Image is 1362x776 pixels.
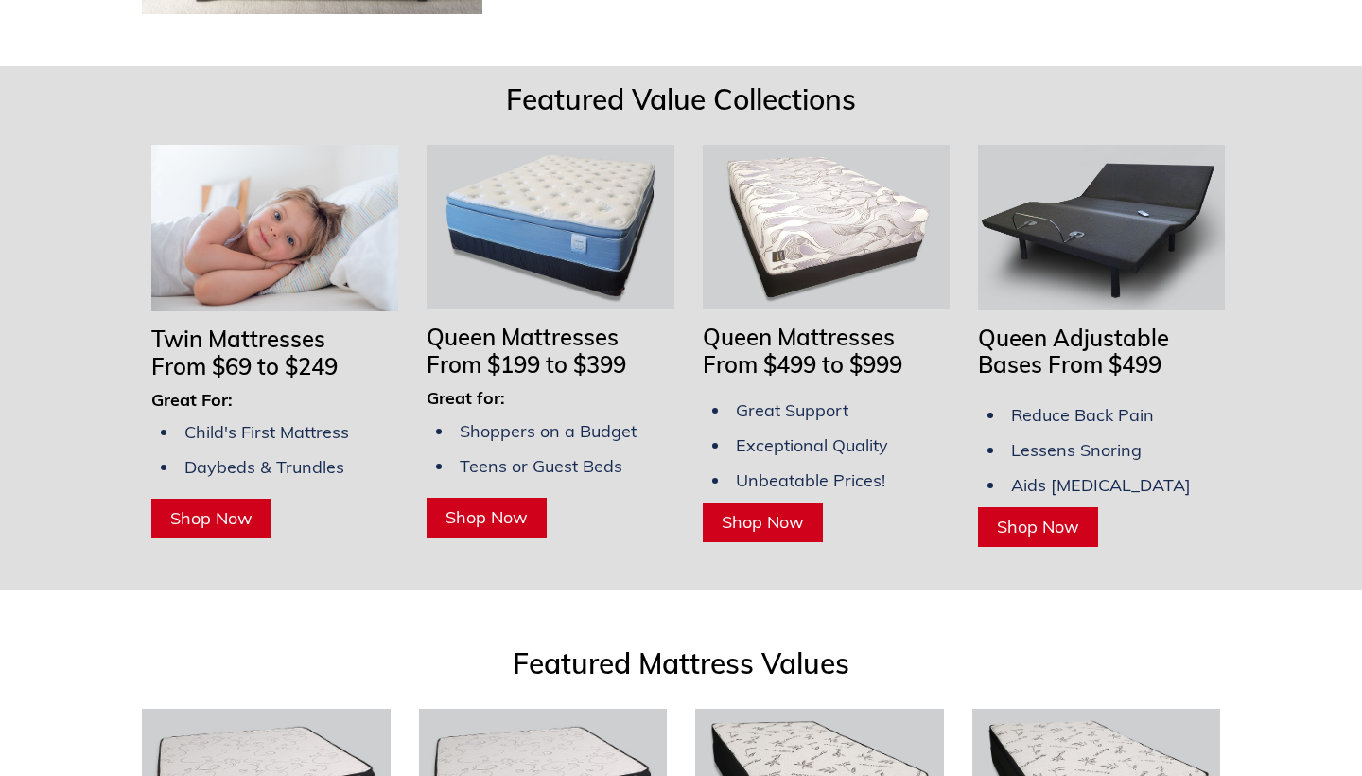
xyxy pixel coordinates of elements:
[978,507,1098,547] a: Shop Now
[703,145,950,309] img: Queen Mattresses From $449 to $949
[445,506,528,528] span: Shop Now
[151,145,398,311] img: Twin Mattresses From $69 to $169
[184,421,349,443] span: Child's First Mattress
[1011,474,1191,496] span: Aids [MEDICAL_DATA]
[513,645,849,681] span: Featured Mattress Values
[978,145,1225,309] img: Adjustable Bases Starting at $379
[736,469,885,491] span: Unbeatable Prices!
[703,350,902,379] span: From $499 to $999
[427,350,626,379] span: From $199 to $399
[151,325,325,353] span: Twin Mattresses
[151,352,338,380] span: From $69 to $249
[703,323,895,351] span: Queen Mattresses
[506,81,856,117] span: Featured Value Collections
[151,389,233,411] span: Great For:
[427,498,547,538] a: Shop Now
[703,503,823,542] a: Shop Now
[170,507,253,529] span: Shop Now
[1011,439,1142,461] span: Lessens Snoring
[427,145,673,309] img: Queen Mattresses From $199 to $349
[151,499,271,538] a: Shop Now
[460,455,622,477] span: Teens or Guest Beds
[722,511,804,533] span: Shop Now
[997,516,1079,538] span: Shop Now
[1011,404,1154,426] span: Reduce Back Pain
[736,399,848,421] span: Great Support
[427,387,505,409] span: Great for:
[460,420,637,442] span: Shoppers on a Budget
[736,434,888,456] span: Exceptional Quality
[978,324,1169,379] span: Queen Adjustable Bases From $499
[184,456,344,478] span: Daybeds & Trundles
[427,323,619,351] span: Queen Mattresses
